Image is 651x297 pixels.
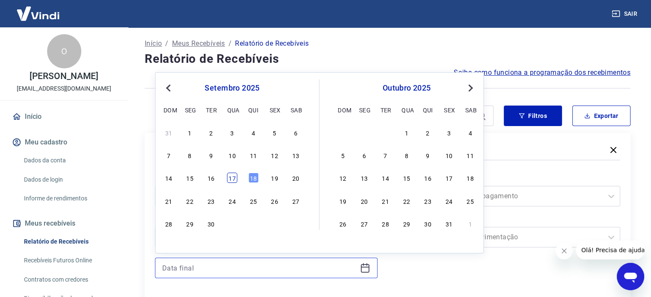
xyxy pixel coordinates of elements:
[338,218,348,229] div: Choose domingo, 26 de outubro de 2025
[504,106,562,126] button: Filtros
[444,218,454,229] div: Choose sexta-feira, 31 de outubro de 2025
[227,173,237,183] div: Choose quarta-feira, 17 de setembro de 2025
[465,196,476,206] div: Choose sábado, 25 de outubro de 2025
[338,105,348,115] div: dom
[227,196,237,206] div: Choose quarta-feira, 24 de setembro de 2025
[162,83,302,93] div: setembro 2025
[269,150,279,160] div: Choose sexta-feira, 12 de setembro de 2025
[380,150,390,160] div: Choose terça-feira, 7 de outubro de 2025
[248,105,259,115] div: qui
[400,174,619,184] label: Forma de Pagamento
[206,196,216,206] div: Choose terça-feira, 23 de setembro de 2025
[401,127,412,138] div: Choose quarta-feira, 1 de outubro de 2025
[444,127,454,138] div: Choose sexta-feira, 3 de outubro de 2025
[163,173,174,183] div: Choose domingo, 14 de setembro de 2025
[291,173,301,183] div: Choose sábado, 20 de setembro de 2025
[206,105,216,115] div: ter
[21,271,118,288] a: Contratos com credores
[291,218,301,229] div: Choose sábado, 4 de outubro de 2025
[338,127,348,138] div: Choose domingo, 28 de setembro de 2025
[206,218,216,229] div: Choose terça-feira, 30 de setembro de 2025
[21,171,118,188] a: Dados de login
[21,190,118,207] a: Informe de rendimentos
[163,83,173,93] button: Previous Month
[423,173,433,183] div: Choose quinta-feira, 16 de outubro de 2025
[248,173,259,183] div: Choose quinta-feira, 18 de setembro de 2025
[380,173,390,183] div: Choose terça-feira, 14 de outubro de 2025
[423,127,433,138] div: Choose quinta-feira, 2 de outubro de 2025
[337,126,477,229] div: month 2025-10
[185,127,195,138] div: Choose segunda-feira, 1 de setembro de 2025
[163,196,174,206] div: Choose domingo, 21 de setembro de 2025
[227,127,237,138] div: Choose quarta-feira, 3 de setembro de 2025
[576,241,644,259] iframe: Mensagem da empresa
[145,50,630,68] h4: Relatório de Recebíveis
[185,105,195,115] div: seg
[185,150,195,160] div: Choose segunda-feira, 8 de setembro de 2025
[10,133,118,152] button: Meu cadastro
[444,173,454,183] div: Choose sexta-feira, 17 de outubro de 2025
[401,150,412,160] div: Choose quarta-feira, 8 de outubro de 2025
[227,218,237,229] div: Choose quarta-feira, 1 de outubro de 2025
[291,127,301,138] div: Choose sábado, 6 de setembro de 2025
[185,173,195,183] div: Choose segunda-feira, 15 de setembro de 2025
[380,218,390,229] div: Choose terça-feira, 28 de outubro de 2025
[185,196,195,206] div: Choose segunda-feira, 22 de setembro de 2025
[617,263,644,290] iframe: Botão para abrir a janela de mensagens
[465,127,476,138] div: Choose sábado, 4 de outubro de 2025
[162,126,302,229] div: month 2025-09
[206,173,216,183] div: Choose terça-feira, 16 de setembro de 2025
[21,252,118,269] a: Recebíveis Futuros Online
[248,196,259,206] div: Choose quinta-feira, 25 de setembro de 2025
[338,150,348,160] div: Choose domingo, 5 de outubro de 2025
[401,196,412,206] div: Choose quarta-feira, 22 de outubro de 2025
[454,68,630,78] a: Saiba como funciona a programação dos recebimentos
[163,127,174,138] div: Choose domingo, 31 de agosto de 2025
[423,196,433,206] div: Choose quinta-feira, 23 de outubro de 2025
[337,83,477,93] div: outubro 2025
[17,84,111,93] p: [EMAIL_ADDRESS][DOMAIN_NAME]
[21,233,118,250] a: Relatório de Recebíveis
[380,196,390,206] div: Choose terça-feira, 21 de outubro de 2025
[162,262,357,274] input: Data final
[269,173,279,183] div: Choose sexta-feira, 19 de setembro de 2025
[185,218,195,229] div: Choose segunda-feira, 29 de setembro de 2025
[163,218,174,229] div: Choose domingo, 28 de setembro de 2025
[47,34,81,68] div: O
[400,215,619,225] label: Tipo de Movimentação
[291,150,301,160] div: Choose sábado, 13 de setembro de 2025
[269,218,279,229] div: Choose sexta-feira, 3 de outubro de 2025
[338,173,348,183] div: Choose domingo, 12 de outubro de 2025
[269,196,279,206] div: Choose sexta-feira, 26 de setembro de 2025
[229,38,232,49] p: /
[30,72,98,81] p: [PERSON_NAME]
[269,127,279,138] div: Choose sexta-feira, 5 de setembro de 2025
[610,6,641,22] button: Sair
[248,150,259,160] div: Choose quinta-feira, 11 de setembro de 2025
[465,150,476,160] div: Choose sábado, 11 de outubro de 2025
[10,214,118,233] button: Meus recebíveis
[172,38,225,49] a: Meus Recebíveis
[465,105,476,115] div: sab
[163,105,174,115] div: dom
[227,105,237,115] div: qua
[444,150,454,160] div: Choose sexta-feira, 10 de outubro de 2025
[401,173,412,183] div: Choose quarta-feira, 15 de outubro de 2025
[401,218,412,229] div: Choose quarta-feira, 29 de outubro de 2025
[359,150,369,160] div: Choose segunda-feira, 6 de outubro de 2025
[380,105,390,115] div: ter
[235,38,309,49] p: Relatório de Recebíveis
[206,127,216,138] div: Choose terça-feira, 2 de setembro de 2025
[248,218,259,229] div: Choose quinta-feira, 2 de outubro de 2025
[359,127,369,138] div: Choose segunda-feira, 29 de setembro de 2025
[291,196,301,206] div: Choose sábado, 27 de setembro de 2025
[401,105,412,115] div: qua
[145,38,162,49] a: Início
[465,218,476,229] div: Choose sábado, 1 de novembro de 2025
[163,150,174,160] div: Choose domingo, 7 de setembro de 2025
[359,105,369,115] div: seg
[21,152,118,169] a: Dados da conta
[444,196,454,206] div: Choose sexta-feira, 24 de outubro de 2025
